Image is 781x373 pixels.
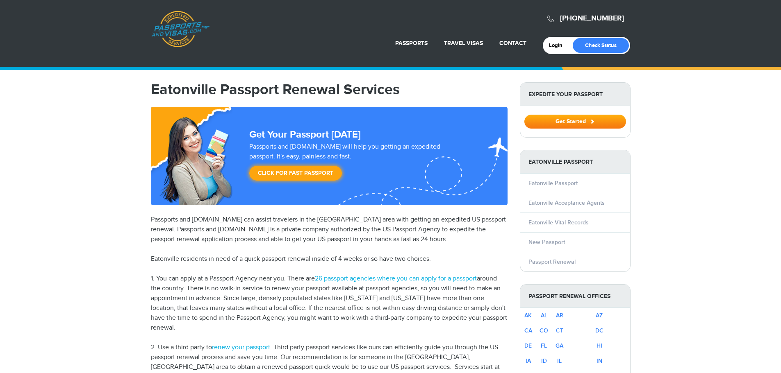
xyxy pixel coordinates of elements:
a: ID [541,357,547,364]
a: AR [556,312,563,319]
a: AL [541,312,547,319]
a: Passports [395,40,428,47]
a: FL [541,342,547,349]
a: Get Started [524,118,626,124]
a: GA [556,342,563,349]
a: DE [524,342,532,349]
a: Travel Visas [444,40,483,47]
a: CT [556,327,563,334]
a: DC [595,327,603,334]
a: AK [524,312,532,319]
a: Eatonville Passport [528,180,578,187]
a: Click for Fast Passport [249,166,342,181]
a: AZ [596,312,603,319]
p: Eatonville residents in need of a quick passport renewal inside of 4 weeks or so have two choices. [151,254,508,264]
a: [PHONE_NUMBER] [560,14,624,23]
a: New Passport [528,239,565,246]
strong: Get Your Passport [DATE] [249,129,361,140]
strong: Expedite Your Passport [520,83,630,106]
a: IN [597,357,602,364]
a: Eatonville Acceptance Agents [528,199,605,206]
p: 1. You can apply at a Passport Agency near you. There are around the country. There is no walk-in... [151,274,508,333]
a: Check Status [573,38,629,53]
div: Passports and [DOMAIN_NAME] will help you getting an expedited passport. It's easy, painless and ... [246,142,470,185]
h1: Eatonville Passport Renewal Services [151,82,508,97]
a: HI [597,342,602,349]
a: Eatonville Vital Records [528,219,589,226]
p: Passports and [DOMAIN_NAME] can assist travelers in the [GEOGRAPHIC_DATA] area with getting an ex... [151,215,508,244]
a: Contact [499,40,526,47]
strong: Passport Renewal Offices [520,285,630,308]
a: renew your passport [212,344,270,351]
a: Login [549,42,568,49]
a: Passport Renewal [528,258,576,265]
a: CA [524,327,532,334]
a: Passports & [DOMAIN_NAME] [151,11,209,47]
a: 26 passport agencies where you can apply for a passport [315,275,477,283]
a: IA [526,357,531,364]
a: CO [540,327,548,334]
a: IL [557,357,562,364]
strong: Eatonville Passport [520,150,630,174]
button: Get Started [524,115,626,129]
